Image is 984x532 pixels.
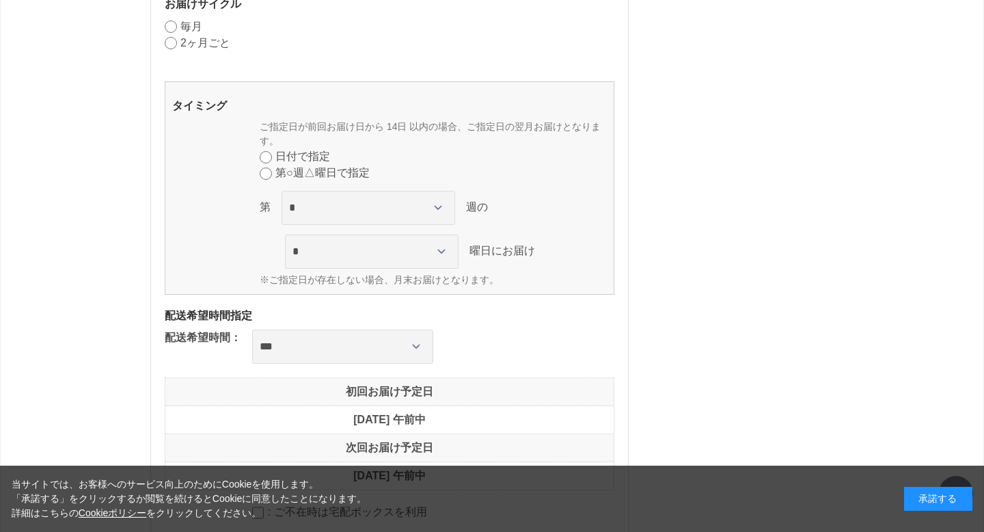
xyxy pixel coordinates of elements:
dt: 次回お届け予定日 [165,434,614,462]
p: ※ご指定日が存在しない場合、月末お届けとなります。 [260,273,607,287]
div: 当サイトでは、お客様へのサービス向上のためにCookieを使用します。 「承諾する」をクリックするか閲覧を続けるとCookieに同意したことになります。 詳細はこちらの をクリックしてください。 [12,477,367,520]
h3: 配送希望時間指定 [165,308,614,323]
dt: 配送希望時間： [165,330,241,346]
a: Cookieポリシー [79,507,147,518]
dd: [DATE] 午前中 [165,406,614,434]
dt: 初回お届け予定日 [165,378,614,406]
label: 2ヶ月ごと [180,37,230,49]
div: 承諾する [904,487,972,511]
p: ご指定日が前回お届け日から 14日 以内の場合、ご指定日の翌月お届けとなります。 [260,120,607,148]
div: 第 週の 曜日にお届け [260,181,607,287]
dd: [DATE] 午前中 [165,462,614,490]
label: 第○週△曜日で指定 [275,167,370,178]
h3: タイミング [172,98,607,113]
label: 毎月 [180,21,202,32]
label: 日付で指定 [275,150,330,162]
